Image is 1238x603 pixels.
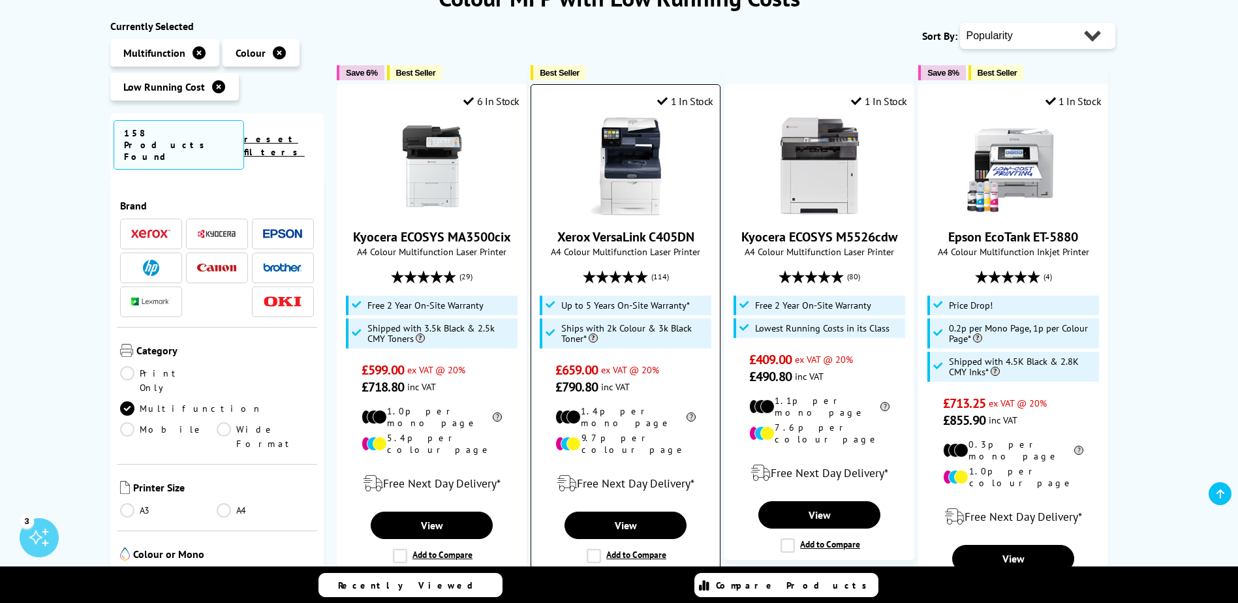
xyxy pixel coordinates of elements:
[123,46,185,59] span: Multifunction
[197,264,236,272] img: Canon
[565,512,686,539] a: View
[989,414,1017,426] span: inc VAT
[540,68,580,78] span: Best Seller
[344,245,519,258] span: A4 Colour Multifunction Laser Printer
[1045,95,1102,108] div: 1 In Stock
[771,205,869,218] a: Kyocera ECOSYS M5526cdw
[741,228,897,245] a: Kyocera ECOSYS M5526cdw
[989,397,1047,409] span: ex VAT @ 20%
[561,300,690,311] span: Up to 5 Years On-Site Warranty*
[362,432,502,456] li: 5.4p per colour page
[236,46,266,59] span: Colour
[362,405,502,429] li: 1.0p per mono page
[383,205,481,218] a: Kyocera ECOSYS MA3500cix
[393,549,472,563] label: Add to Compare
[943,395,985,412] span: £713.25
[918,65,965,80] button: Save 8%
[538,245,713,258] span: A4 Colour Multifunction Laser Printer
[577,117,675,215] img: Xerox VersaLink C405DN
[344,465,519,502] div: modal_delivery
[120,366,217,395] a: Print Only
[601,380,630,393] span: inc VAT
[143,260,159,276] img: HP
[318,573,503,597] a: Recently Viewed
[577,205,675,218] a: Xerox VersaLink C405DN
[1044,264,1052,289] span: (4)
[346,68,377,78] span: Save 6%
[120,401,262,416] a: Multifunction
[795,370,824,382] span: inc VAT
[749,368,792,385] span: £490.80
[538,465,713,502] div: modal_delivery
[263,263,302,272] img: Brother
[120,548,130,561] img: Colour or Mono
[131,298,170,305] img: Lexmark
[952,545,1074,572] a: View
[371,512,492,539] a: View
[263,226,302,242] a: Epson
[197,260,236,276] a: Canon
[263,229,302,239] img: Epson
[781,538,860,553] label: Add to Compare
[948,228,1078,245] a: Epson EcoTank ET-5880
[587,549,666,563] label: Add to Compare
[965,205,1062,218] a: Epson EcoTank ET-5880
[758,501,880,529] a: View
[217,422,314,451] a: Wide Format
[136,344,315,360] span: Category
[20,514,34,528] div: 3
[732,245,907,258] span: A4 Colour Multifunction Laser Printer
[120,199,315,212] span: Brand
[755,323,890,333] span: Lowest Running Costs in its Class
[949,356,1096,377] span: Shipped with 4.5K Black & 2.8K CMY Inks*
[657,95,713,108] div: 1 In Stock
[601,363,659,376] span: ex VAT @ 20%
[749,351,792,368] span: £409.00
[851,95,907,108] div: 1 In Stock
[197,226,236,242] a: Kyocera
[965,117,1062,215] img: Epson EcoTank ET-5880
[716,580,874,591] span: Compare Products
[463,95,519,108] div: 6 In Stock
[353,228,511,245] a: Kyocera ECOSYS MA3500cix
[927,68,959,78] span: Save 8%
[362,362,404,379] span: £599.00
[197,229,236,239] img: Kyocera
[338,580,486,591] span: Recently Viewed
[263,296,302,307] img: OKI
[387,65,442,80] button: Best Seller
[922,29,957,42] span: Sort By:
[383,117,481,215] img: Kyocera ECOSYS MA3500cix
[795,353,853,365] span: ex VAT @ 20%
[123,80,205,93] span: Low Running Cost
[407,380,436,393] span: inc VAT
[555,405,696,429] li: 1.4p per mono page
[555,432,696,456] li: 9.7p per colour page
[925,245,1101,258] span: A4 Colour Multifunction Inkjet Printer
[133,481,315,497] span: Printer Size
[755,300,871,311] span: Free 2 Year On-Site Warranty
[131,294,170,310] a: Lexmark
[407,363,465,376] span: ex VAT @ 20%
[362,379,404,395] span: £718.80
[557,228,694,245] a: Xerox VersaLink C405DN
[367,323,515,344] span: Shipped with 3.5k Black & 2.5k CMY Toners
[732,455,907,491] div: modal_delivery
[943,465,1083,489] li: 1.0p per colour page
[459,264,472,289] span: (29)
[531,65,586,80] button: Best Seller
[120,344,133,357] img: Category
[131,229,170,238] img: Xerox
[978,68,1017,78] span: Best Seller
[555,362,598,379] span: £659.00
[651,264,669,289] span: (114)
[396,68,436,78] span: Best Seller
[949,300,993,311] span: Price Drop!
[943,439,1083,462] li: 0.3p per mono page
[555,379,598,395] span: £790.80
[114,120,244,170] span: 158 Products Found
[263,294,302,310] a: OKI
[131,226,170,242] a: Xerox
[120,422,217,451] a: Mobile
[943,412,985,429] span: £855.90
